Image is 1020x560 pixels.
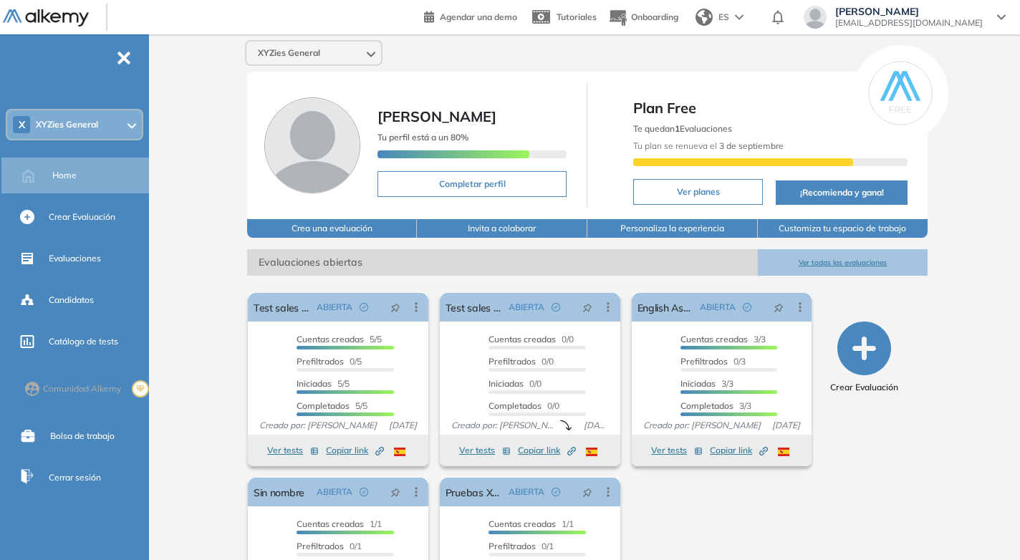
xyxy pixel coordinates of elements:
span: 0/5 [297,356,362,367]
span: Evaluaciones abiertas [247,249,758,276]
span: XYZies General [258,47,320,59]
span: Agendar una demo [440,11,517,22]
span: 3/3 [680,400,751,411]
img: Logo [3,9,89,27]
span: ABIERTA [317,486,352,498]
span: XYZies General [36,119,98,130]
span: Cuentas creadas [489,518,556,529]
span: 5/5 [297,334,382,344]
span: 0/1 [489,541,554,551]
button: Invita a colaborar [417,219,587,238]
a: Sin nombre [254,478,304,506]
span: 0/0 [489,400,559,411]
span: Catálogo de tests [49,335,118,348]
button: Ver tests [459,442,511,459]
span: check-circle [360,488,368,496]
span: 3/3 [680,378,733,389]
span: Plan Free [633,97,908,119]
span: 3/3 [680,334,766,344]
span: check-circle [552,303,560,312]
span: [DATE] [383,419,423,432]
span: Iniciadas [489,378,524,389]
button: Crea una evaluación [247,219,418,238]
span: Completados [680,400,733,411]
span: [PERSON_NAME] [377,107,496,125]
button: pushpin [380,296,411,319]
span: X [19,119,25,130]
span: Prefiltrados [489,356,536,367]
span: 1/1 [489,518,574,529]
span: Copiar link [326,444,384,457]
span: Tutoriales [557,11,597,22]
button: Ver tests [267,442,319,459]
span: pushpin [582,486,592,498]
span: Cuentas creadas [297,518,364,529]
img: ESP [394,448,405,456]
span: Crear Evaluación [49,211,115,223]
span: ABIERTA [317,301,352,314]
span: check-circle [552,488,560,496]
span: Creado por: [PERSON_NAME] [637,419,766,432]
img: world [696,9,713,26]
img: ESP [586,448,597,456]
span: 1/1 [297,518,382,529]
span: Crear Evaluación [830,381,898,394]
span: 0/0 [489,356,554,367]
span: Prefiltrados [489,541,536,551]
a: Test sales agent 2.0 [254,293,311,322]
img: Foto de perfil [264,97,360,193]
button: Copiar link [710,442,768,459]
button: Onboarding [608,2,678,33]
button: Customiza tu espacio de trabajo [758,219,928,238]
span: 0/0 [489,334,574,344]
button: pushpin [763,296,794,319]
span: 5/5 [297,378,350,389]
span: Completados [297,400,350,411]
span: Cuentas creadas [297,334,364,344]
span: Completados [489,400,542,411]
button: Copiar link [326,442,384,459]
span: pushpin [774,301,784,313]
span: Prefiltrados [297,356,344,367]
span: Home [52,169,77,182]
span: Prefiltrados [297,541,344,551]
span: [DATE] [578,419,614,432]
span: Cerrar sesión [49,471,101,484]
b: 1 [675,123,680,134]
a: Test sales agent [446,293,503,322]
a: Agendar una demo [424,7,517,24]
span: Cuentas creadas [680,334,748,344]
span: pushpin [390,486,400,498]
button: Ver planes [633,179,763,205]
button: Copiar link [518,442,576,459]
span: Tu perfil está a un 80% [377,132,468,143]
button: Ver todas las evaluaciones [758,249,928,276]
span: [PERSON_NAME] [835,6,983,17]
button: Completar perfil [377,171,567,197]
span: 0/0 [489,378,542,389]
span: ABIERTA [509,301,544,314]
span: Iniciadas [297,378,332,389]
span: pushpin [582,301,592,313]
img: ESP [778,448,789,456]
span: Copiar link [710,444,768,457]
button: Crear Evaluación [830,322,898,394]
button: ¡Recomienda y gana! [776,180,908,205]
span: Evaluaciones [49,252,101,265]
a: Pruebas XYZies test [446,478,503,506]
span: 0/1 [297,541,362,551]
span: Prefiltrados [680,356,728,367]
button: pushpin [572,481,603,503]
span: Copiar link [518,444,576,457]
span: 5/5 [297,400,367,411]
span: check-circle [360,303,368,312]
span: Creado por: [PERSON_NAME] [446,419,561,432]
span: ABIERTA [509,486,544,498]
img: arrow [735,14,744,20]
span: ES [718,11,729,24]
button: Personaliza la experiencia [587,219,758,238]
span: Cuentas creadas [489,334,556,344]
span: pushpin [390,301,400,313]
span: 0/3 [680,356,746,367]
span: Te quedan Evaluaciones [633,123,732,134]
